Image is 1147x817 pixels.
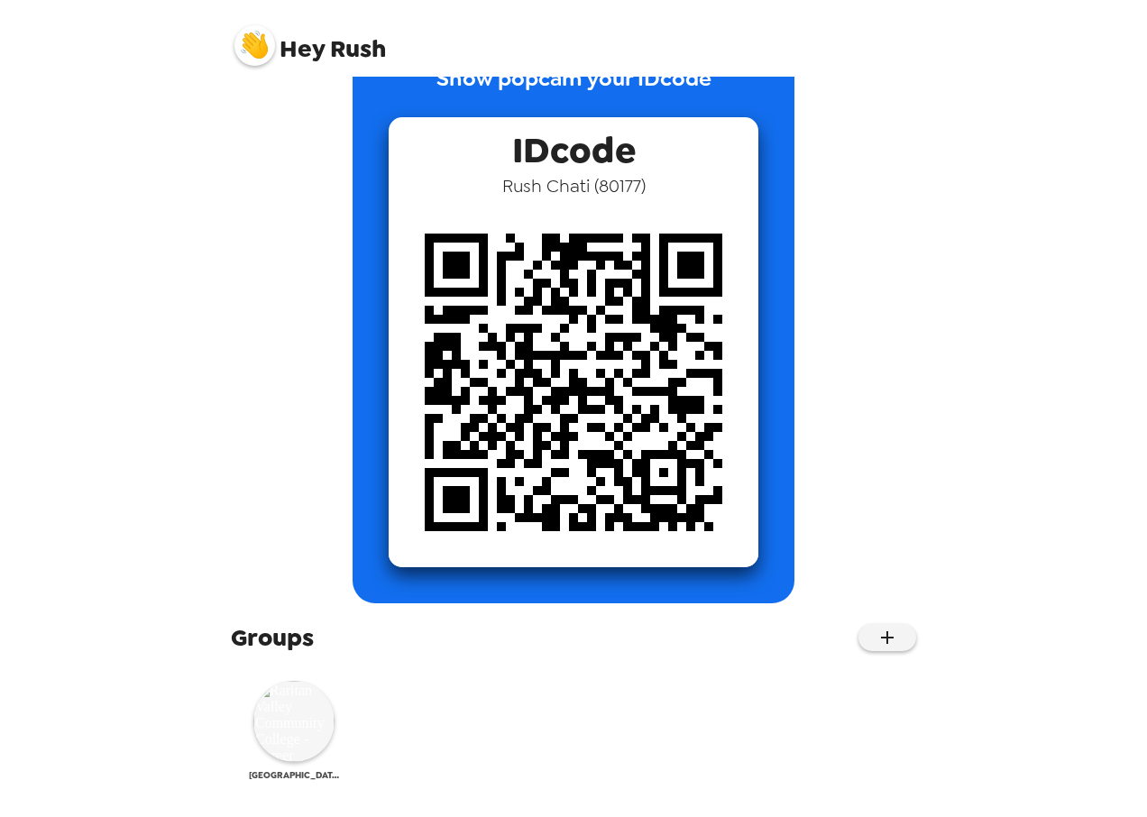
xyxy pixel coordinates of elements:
span: Rush Chati ( 80177 ) [502,174,646,197]
p: Show popcam your IDcode [436,62,711,117]
img: profile pic [234,25,275,66]
span: IDcode [512,117,636,174]
img: qr code [389,197,758,567]
span: Rush [234,16,386,61]
img: Raritan Valley Community College - Career Services [253,681,335,762]
span: Groups [231,621,314,654]
span: [GEOGRAPHIC_DATA] - Career Services [249,769,339,781]
span: Hey [280,32,325,65]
